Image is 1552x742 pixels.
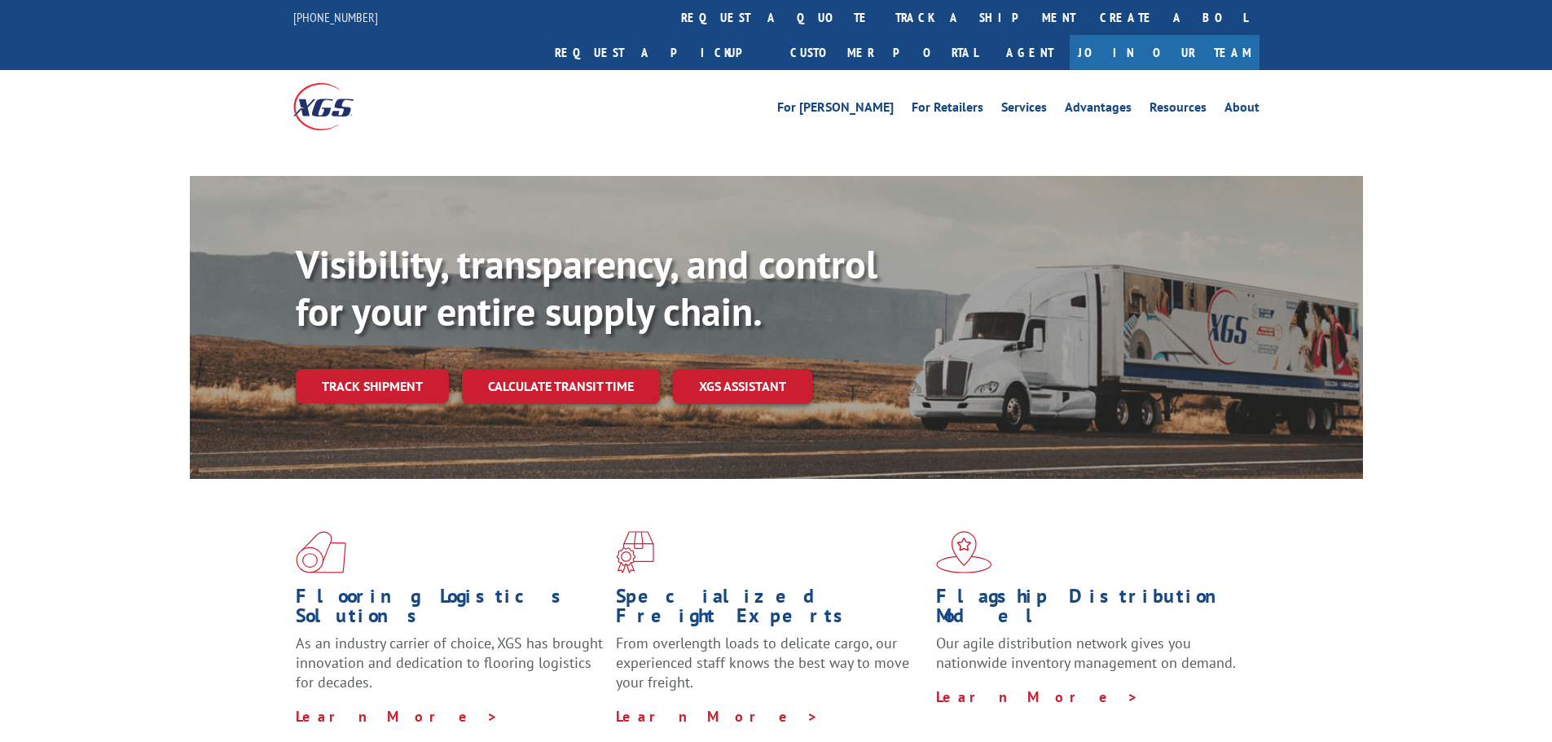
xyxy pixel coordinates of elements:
[616,531,654,573] img: xgs-icon-focused-on-flooring-red
[777,101,894,119] a: For [PERSON_NAME]
[616,707,819,726] a: Learn More >
[296,586,604,634] h1: Flooring Logistics Solutions
[616,634,924,706] p: From overlength loads to delicate cargo, our experienced staff knows the best way to move your fr...
[296,707,499,726] a: Learn More >
[296,531,346,573] img: xgs-icon-total-supply-chain-intelligence-red
[1150,101,1207,119] a: Resources
[778,35,990,70] a: Customer Portal
[296,634,603,692] span: As an industry carrier of choice, XGS has brought innovation and dedication to flooring logistics...
[1224,101,1260,119] a: About
[936,687,1139,706] a: Learn More >
[462,369,660,404] a: Calculate transit time
[936,586,1244,634] h1: Flagship Distribution Model
[293,9,378,25] a: [PHONE_NUMBER]
[990,35,1070,70] a: Agent
[1065,101,1132,119] a: Advantages
[1070,35,1260,70] a: Join Our Team
[673,369,812,404] a: XGS ASSISTANT
[936,634,1236,672] span: Our agile distribution network gives you nationwide inventory management on demand.
[912,101,983,119] a: For Retailers
[296,239,877,336] b: Visibility, transparency, and control for your entire supply chain.
[616,586,924,634] h1: Specialized Freight Experts
[296,369,449,403] a: Track shipment
[543,35,778,70] a: Request a pickup
[1001,101,1047,119] a: Services
[936,531,992,573] img: xgs-icon-flagship-distribution-model-red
